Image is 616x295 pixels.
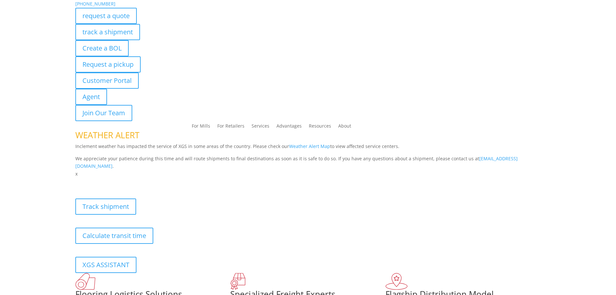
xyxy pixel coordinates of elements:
a: Join Our Team [75,105,132,121]
a: track a shipment [75,24,140,40]
a: Weather Alert Map [289,143,330,149]
a: Agent [75,89,107,105]
a: For Retailers [217,124,244,131]
b: Visibility, transparency, and control for your entire supply chain. [75,179,220,185]
a: Request a pickup [75,56,141,73]
img: xgs-icon-flagship-distribution-model-red [385,273,408,290]
a: XGS ASSISTANT [75,257,136,273]
img: xgs-icon-total-supply-chain-intelligence-red [75,273,95,290]
p: We appreciate your patience during this time and will route shipments to final destinations as so... [75,155,541,170]
p: x [75,170,541,178]
a: Customer Portal [75,73,139,89]
img: xgs-icon-focused-on-flooring-red [230,273,245,290]
a: Advantages [276,124,302,131]
a: Resources [309,124,331,131]
a: [PHONE_NUMBER] [75,1,115,7]
p: Inclement weather has impacted the service of XGS in some areas of the country. Please check our ... [75,142,541,155]
a: About [338,124,351,131]
a: request a quote [75,8,137,24]
a: Calculate transit time [75,228,153,244]
a: Track shipment [75,199,136,215]
a: For Mills [192,124,210,131]
span: WEATHER ALERT [75,129,139,141]
a: Create a BOL [75,40,129,56]
a: Services [252,124,269,131]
